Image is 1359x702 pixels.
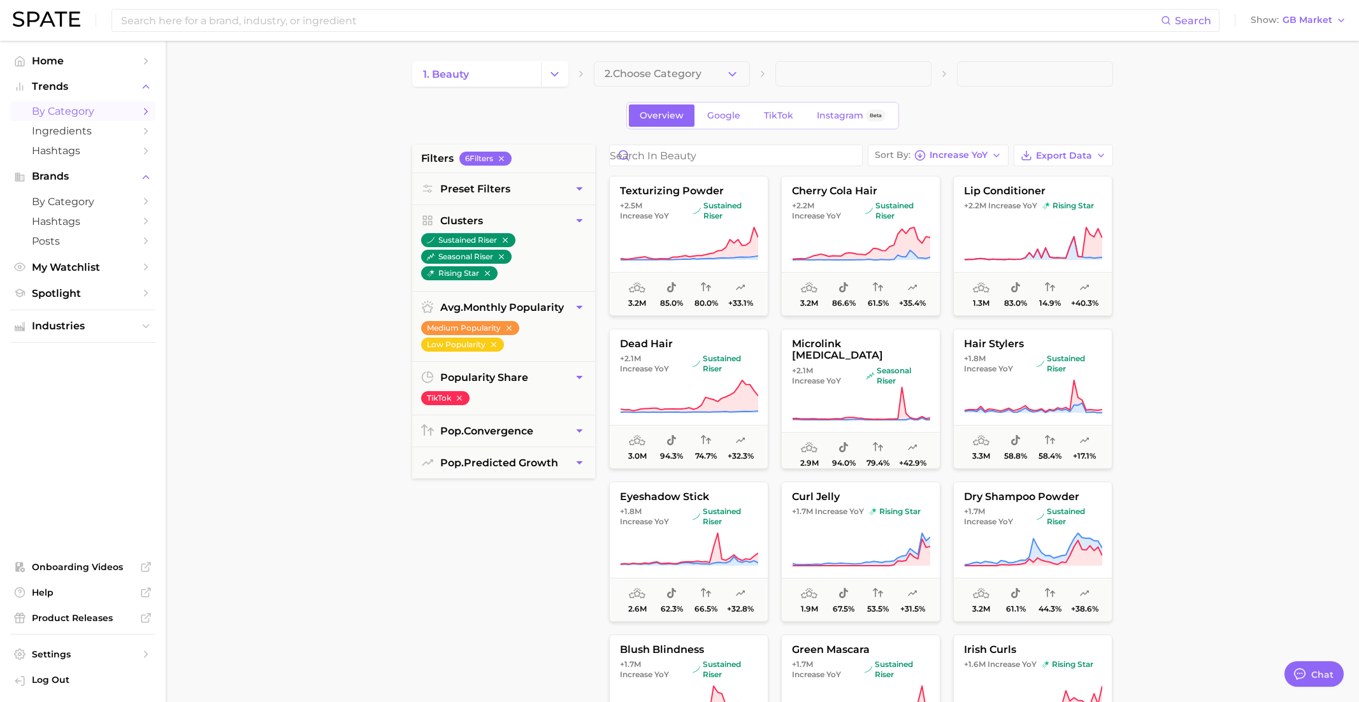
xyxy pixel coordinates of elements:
[10,101,155,121] a: by Category
[792,506,813,516] span: +1.7m
[792,670,841,680] span: Increase YoY
[609,482,768,622] button: eyeshadow stick+1.8m Increase YoYsustained risersustained riser2.6m62.3%66.5%+32.8%
[32,125,134,137] span: Ingredients
[727,605,754,613] span: +32.8%
[815,506,864,517] span: Increase YoY
[701,586,711,601] span: popularity convergence: High Convergence
[620,506,642,516] span: +1.8m
[421,321,519,335] button: Medium Popularity
[693,513,700,520] img: sustained riser
[1010,280,1021,296] span: popularity share: TikTok
[1010,433,1021,448] span: popularity share: TikTok
[800,459,818,468] span: 2.9m
[628,605,646,613] span: 2.6m
[32,320,134,332] span: Industries
[32,215,134,227] span: Hashtags
[1079,433,1089,448] span: popularity predicted growth: Uncertain
[867,299,888,308] span: 61.5%
[10,645,155,664] a: Settings
[988,659,1037,670] span: Increase YoY
[440,215,483,227] span: Clusters
[1070,299,1098,308] span: +40.3%
[660,605,682,613] span: 62.3%
[833,605,854,613] span: 67.5%
[421,151,454,166] span: filters
[1042,201,1094,211] span: rising star
[692,360,700,368] img: sustained riser
[1005,605,1025,613] span: 61.1%
[1039,605,1061,613] span: 44.3%
[10,192,155,211] a: by Category
[866,459,889,468] span: 79.4%
[806,104,896,127] a: InstagramBeta
[875,152,910,159] span: Sort By
[1039,452,1061,461] span: 58.4%
[440,371,528,383] span: popularity share
[953,176,1112,316] button: lip conditioner+2.2m Increase YoYrising starrising star1.3m83.0%14.9%+40.3%
[1079,280,1089,296] span: popularity predicted growth: Likely
[640,110,684,121] span: Overview
[864,666,872,673] img: sustained riser
[427,253,435,261] img: seasonal riser
[1039,299,1061,308] span: 14.9%
[707,110,740,121] span: Google
[781,329,940,469] button: microlink [MEDICAL_DATA]+2.1m Increase YoYseasonal riserseasonal riser2.9m94.0%79.4%+42.9%
[727,452,753,461] span: +32.3%
[696,104,751,127] a: Google
[32,171,134,182] span: Brands
[629,586,645,601] span: average monthly popularity: Medium Popularity
[1283,17,1332,24] span: GB Market
[782,491,940,503] span: curl jelly
[693,207,700,215] img: sustained riser
[32,287,134,299] span: Spotlight
[753,104,804,127] a: TikTok
[423,68,469,80] span: 1. beauty
[10,557,155,577] a: Onboarding Videos
[32,674,145,685] span: Log Out
[1036,506,1101,527] span: sustained riser
[692,659,757,680] span: sustained riser
[800,299,818,308] span: 3.2m
[1042,202,1050,210] img: rising star
[10,670,155,692] a: Log out. Currently logged in with e-mail mathilde@spate.nyc.
[610,644,768,655] span: blush blindness
[660,299,683,308] span: 85.0%
[801,586,817,601] span: average monthly popularity: Medium Popularity
[10,141,155,161] a: Hashtags
[1175,15,1211,27] span: Search
[427,269,435,277] img: rising star
[610,338,768,350] span: dead hair
[1073,452,1096,461] span: +17.1%
[32,261,134,273] span: My Watchlist
[421,233,515,247] button: sustained riser
[782,185,940,197] span: cherry cola hair
[973,586,989,601] span: average monthly popularity: Medium Popularity
[421,338,504,352] button: Low Popularity
[629,280,645,296] span: average monthly popularity: Medium Popularity
[868,145,1009,166] button: Sort ByIncrease YoY
[692,354,757,374] span: sustained riser
[831,459,855,468] span: 94.0%
[873,586,883,601] span: popularity convergence: Medium Convergence
[412,362,595,393] button: popularity share
[120,10,1161,31] input: Search here for a brand, industry, or ingredient
[32,55,134,67] span: Home
[10,608,155,627] a: Product Releases
[440,183,510,195] span: Preset Filters
[440,457,464,469] abbr: popularity index
[620,364,669,374] span: Increase YoY
[32,612,134,624] span: Product Releases
[694,299,717,308] span: 80.0%
[838,586,849,601] span: popularity share: TikTok
[1045,586,1055,601] span: popularity convergence: Medium Convergence
[620,670,669,680] span: Increase YoY
[594,61,750,87] button: 2.Choose Category
[953,329,1112,469] button: hair stylers+1.8m Increase YoYsustained risersustained riser3.3m58.8%58.4%+17.1%
[1010,586,1021,601] span: popularity share: TikTok
[1037,354,1102,374] span: sustained riser
[838,280,849,296] span: popularity share: TikTok
[412,61,541,87] a: 1. beauty
[1251,17,1279,24] span: Show
[1036,150,1092,161] span: Export Data
[954,185,1112,197] span: lip conditioner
